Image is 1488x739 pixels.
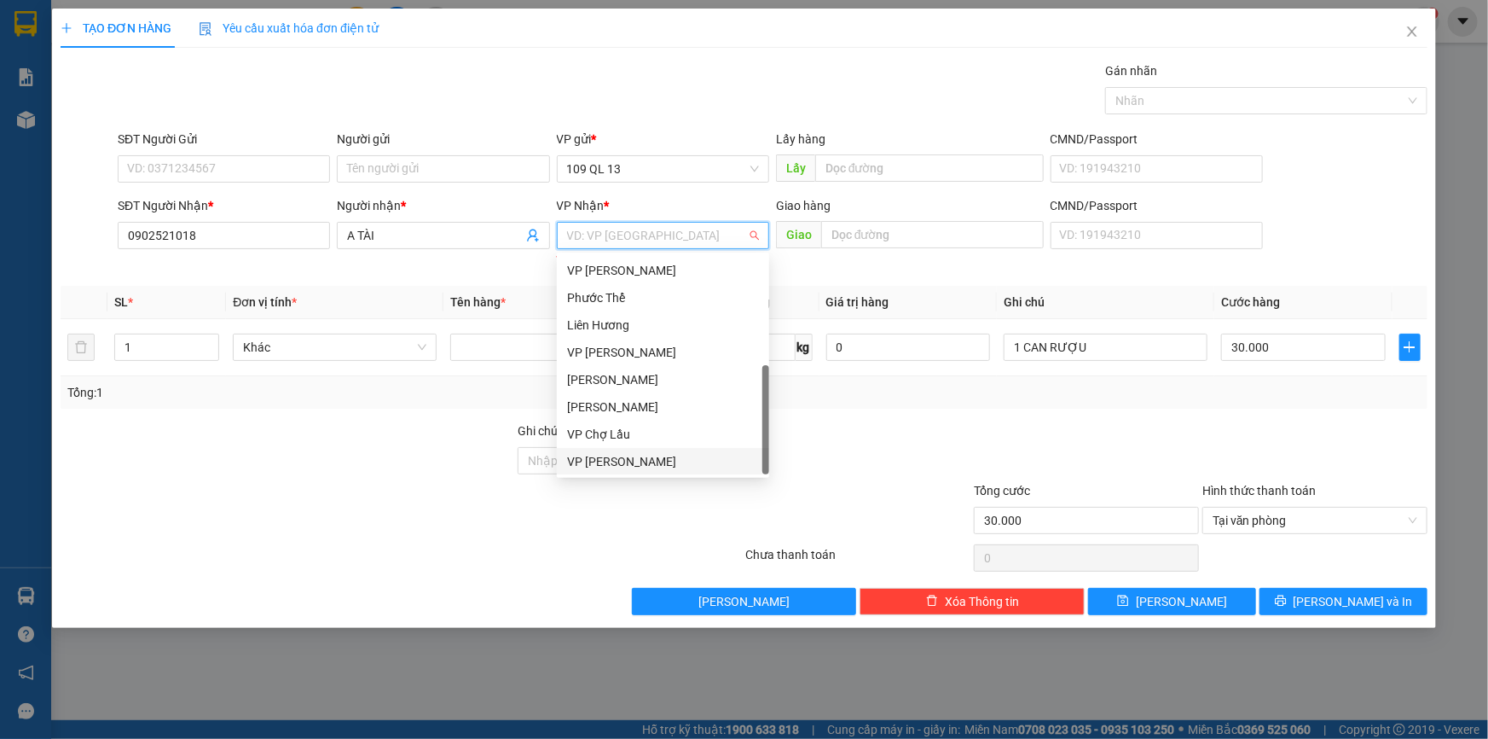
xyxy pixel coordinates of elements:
input: Ghi chú đơn hàng [518,447,743,474]
b: [PERSON_NAME] [98,11,241,32]
span: SL [114,295,128,309]
div: VP Chợ Lầu [557,421,769,448]
div: [PERSON_NAME] [567,398,759,416]
div: VP gửi [557,130,769,148]
div: SARA [557,393,769,421]
span: Cước hàng [1221,295,1280,309]
span: [PERSON_NAME] và In [1294,592,1413,611]
li: 02523854854 [8,59,325,80]
div: VP [PERSON_NAME] [567,261,759,280]
span: [PERSON_NAME] [698,592,790,611]
button: [PERSON_NAME] [632,588,857,615]
img: logo.jpg [8,8,93,93]
span: user-add [526,229,540,242]
div: CMND/Passport [1051,130,1263,148]
input: 0 [826,334,991,361]
span: delete [926,595,938,608]
span: Lấy [776,154,815,182]
div: SĐT Người Nhận [118,196,330,215]
div: Chưa thanh toán [744,545,973,575]
div: VP Chí Công [557,448,769,475]
span: phone [98,62,112,76]
span: close [1405,25,1419,38]
span: printer [1275,595,1287,608]
button: Close [1388,9,1436,56]
button: delete [67,334,95,361]
div: VP Chợ Lầu [567,425,759,444]
span: save [1117,595,1129,608]
div: VP [PERSON_NAME] [567,452,759,471]
span: Đơn vị tính [233,295,297,309]
span: Khác [243,335,426,360]
label: Ghi chú đơn hàng [518,424,611,438]
span: Tổng cước [974,484,1030,498]
div: Lương Sơn [557,366,769,393]
div: [PERSON_NAME] [567,370,759,389]
li: 01 [PERSON_NAME] [8,38,325,59]
th: Ghi chú [997,286,1214,319]
div: Văn phòng không hợp lệ [557,251,769,271]
img: icon [199,22,212,36]
span: plus [1400,340,1420,354]
div: Liên Hương [557,311,769,339]
label: Gán nhãn [1105,64,1157,78]
label: Hình thức thanh toán [1202,484,1316,498]
div: VP [PERSON_NAME] [567,343,759,362]
div: VP Phan Rí [557,257,769,284]
span: kg [796,334,813,361]
span: VP Nhận [557,199,605,212]
span: 109 QL 13 [567,156,759,182]
div: Tổng: 1 [67,383,575,402]
span: Yêu cầu xuất hóa đơn điện tử [199,21,379,35]
button: printer[PERSON_NAME] và In [1259,588,1427,615]
span: environment [98,41,112,55]
b: GỬI : 109 QL 13 [8,107,172,135]
div: Phước Thể [557,284,769,311]
button: plus [1399,334,1421,361]
div: Người nhận [337,196,549,215]
div: SĐT Người Gửi [118,130,330,148]
span: TẠO ĐƠN HÀNG [61,21,171,35]
span: Xóa Thông tin [945,592,1019,611]
input: VD: Bàn, Ghế [450,334,654,361]
span: Tên hàng [450,295,506,309]
span: Giao hàng [776,199,831,212]
span: Giao [776,221,821,248]
input: Dọc đường [815,154,1044,182]
input: Ghi Chú [1004,334,1207,361]
span: Tại văn phòng [1213,508,1417,533]
button: deleteXóa Thông tin [860,588,1085,615]
span: [PERSON_NAME] [1136,592,1227,611]
div: Người gửi [337,130,549,148]
span: Giá trị hàng [826,295,889,309]
div: Phước Thể [567,288,759,307]
div: VP Phan Thiết [557,339,769,366]
span: plus [61,22,72,34]
button: save[PERSON_NAME] [1088,588,1256,615]
span: Lấy hàng [776,132,825,146]
div: Liên Hương [567,316,759,335]
div: CMND/Passport [1051,196,1263,215]
input: Dọc đường [821,221,1044,248]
